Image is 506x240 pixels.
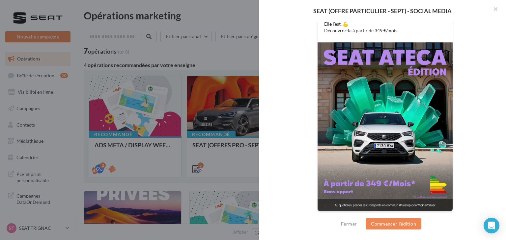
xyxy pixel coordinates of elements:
[338,220,359,228] button: Fermer
[269,8,495,14] div: SEAT (OFFRE PARTICULIER - SEPT) - SOCIAL MEDIA
[366,218,421,229] button: Commencer l'édition
[484,218,499,233] div: Open Intercom Messenger
[317,211,453,220] div: La prévisualisation est non-contractuelle
[324,14,446,34] p: La #SEATAteca ne fait pas semblant d’être extraordinaire. Elle l’est. 💪 Découvrez-la à partir de ...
